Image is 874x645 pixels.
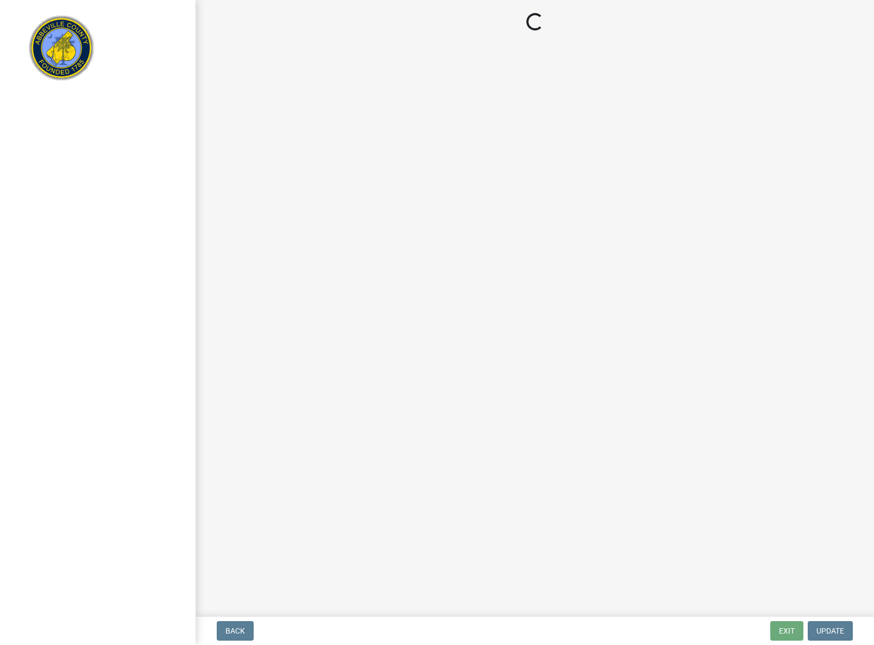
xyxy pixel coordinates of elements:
img: Abbeville County, South Carolina [22,11,102,91]
button: Back [217,621,254,641]
button: Update [808,621,853,641]
span: Back [225,627,245,635]
button: Exit [770,621,803,641]
span: Update [816,627,844,635]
